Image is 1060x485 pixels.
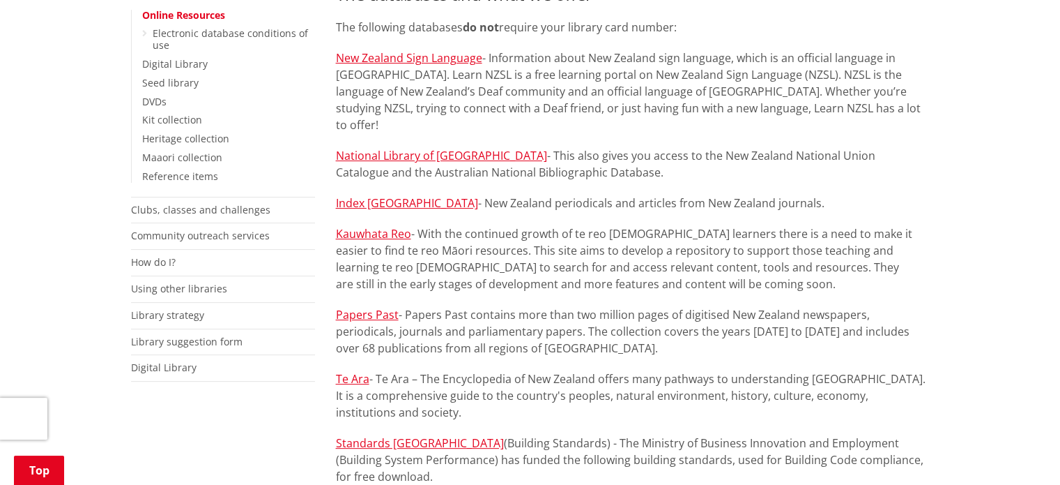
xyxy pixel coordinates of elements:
a: How do I? [131,255,176,269]
a: Kauwhata Reo [336,226,411,241]
a: Papers Past [336,307,399,322]
a: DVDs [142,95,167,108]
a: Standards [GEOGRAPHIC_DATA] [336,435,504,451]
a: Reference items [142,170,218,183]
p: - With the continued growth of te reo [DEMOGRAPHIC_DATA] learners there is a need to make it easi... [336,225,930,292]
p: - Papers Past contains more than two million pages of digitised New Zealand newspapers, periodica... [336,306,930,357]
a: Digital Library [142,57,208,70]
a: Heritage collection [142,132,229,145]
a: Index [GEOGRAPHIC_DATA] [336,195,478,211]
a: Online Resources [142,8,225,22]
a: Top [14,456,64,485]
a: National Library of [GEOGRAPHIC_DATA] [336,148,547,163]
p: The following databases require your library card number: [336,19,930,36]
a: Community outreach services [131,229,270,242]
a: Seed library [142,76,199,89]
p: - Te Ara – The Encyclopedia of New Zealand offers many pathways to understanding [GEOGRAPHIC_DATA... [336,371,930,421]
a: Electronic database conditions of use [153,27,308,52]
a: Using other libraries [131,282,227,295]
a: Library suggestion form [131,335,243,348]
p: (Building Standards) - The Ministry of Business Innovation and Employment (Building System Perfor... [336,435,930,485]
strong: do not [463,20,499,35]
a: Maaori collection [142,151,222,164]
a: New Zealand Sign Language [336,50,482,66]
a: Clubs, classes and challenges [131,203,270,216]
a: Library strategy [131,308,204,322]
p: - Information about New Zealand sign language, which is an official language in [GEOGRAPHIC_DATA]... [336,50,930,133]
a: Te Ara [336,371,369,387]
iframe: Messenger Launcher [996,426,1046,477]
p: - This also gives you access to the New Zealand National Union Catalogue and the Australian Natio... [336,147,930,181]
p: - New Zealand periodicals and articles from New Zealand journals. [336,195,930,211]
a: Kit collection [142,113,202,126]
a: Digital Library [131,361,197,374]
